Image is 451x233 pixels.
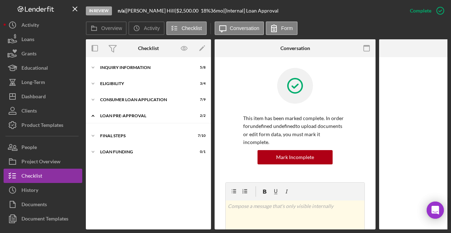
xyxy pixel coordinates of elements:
button: Grants [4,46,82,61]
div: | [Internal] Loan Approval [223,8,279,14]
div: Checklist [138,45,159,51]
div: Grants [21,46,36,63]
div: Activity [21,18,39,34]
div: 5 / 8 [193,65,206,70]
button: Checklist [166,21,207,35]
div: Open Intercom Messenger [427,202,444,219]
button: Loans [4,32,82,46]
div: Dashboard [21,89,46,105]
div: 2 / 2 [193,114,206,118]
div: History [21,183,38,199]
div: 18 % [201,8,210,14]
div: Clients [21,104,37,120]
div: 3 / 4 [193,81,206,86]
div: 7 / 9 [193,98,206,102]
button: History [4,183,82,197]
button: Educational [4,61,82,75]
div: | [118,8,126,14]
label: Form [281,25,293,31]
div: [PERSON_NAME] Hill | [126,8,176,14]
div: Project Overview [21,154,60,170]
button: Conversation [215,21,264,35]
div: Conversation [280,45,310,51]
button: Form [266,21,298,35]
b: n/a [118,8,124,14]
div: Checklist [21,169,42,185]
label: Overview [101,25,122,31]
div: $2,500.00 [176,8,201,14]
div: Loan Funding [100,150,188,154]
div: People [21,140,37,156]
button: Mark Incomplete [258,150,333,164]
div: Loan Pre-Approval [100,114,188,118]
p: This item has been marked complete. In order for undefined undefined to upload documents or edit ... [243,114,347,147]
div: Eligibility [100,81,188,86]
button: Activity [4,18,82,32]
div: 0 / 1 [193,150,206,154]
div: Documents [21,197,47,213]
button: Overview [86,21,127,35]
button: Document Templates [4,212,82,226]
button: Dashboard [4,89,82,104]
label: Conversation [230,25,260,31]
button: Long-Term [4,75,82,89]
div: Long-Term [21,75,45,91]
div: Document Templates [21,212,68,228]
button: Checklist [4,169,82,183]
button: Clients [4,104,82,118]
div: In Review [86,6,112,15]
label: Checklist [182,25,202,31]
div: Product Templates [21,118,63,134]
button: Product Templates [4,118,82,132]
button: People [4,140,82,154]
label: Activity [144,25,160,31]
button: Documents [4,197,82,212]
div: 36 mo [210,8,223,14]
div: Educational [21,61,48,77]
div: Mark Incomplete [276,150,314,164]
div: 7 / 10 [193,134,206,138]
div: FINAL STEPS [100,134,188,138]
button: Project Overview [4,154,82,169]
button: Activity [128,21,164,35]
div: Inquiry Information [100,65,188,70]
div: Loans [21,32,34,48]
div: Consumer Loan Application [100,98,188,102]
button: Complete [403,4,447,18]
div: Complete [410,4,431,18]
